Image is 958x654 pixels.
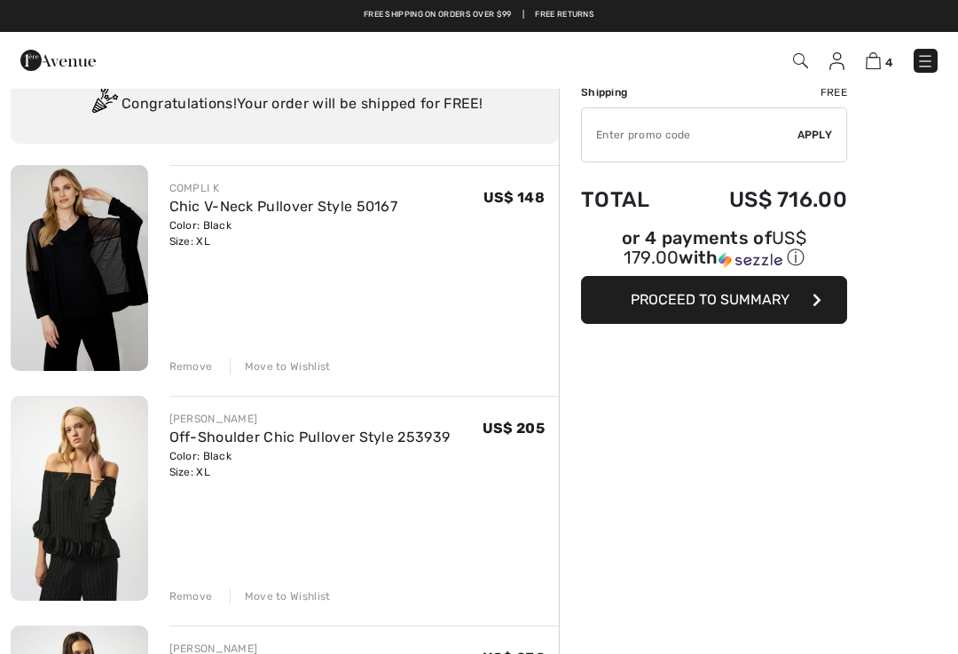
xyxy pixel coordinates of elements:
[916,52,934,70] img: Menu
[582,108,797,162] input: Promo code
[866,50,892,71] a: 4
[829,52,844,70] img: My Info
[679,169,847,230] td: US$ 716.00
[483,420,545,437] span: US$ 205
[624,227,806,268] span: US$ 179.00
[11,165,148,371] img: Chic V-Neck Pullover Style 50167
[169,588,213,604] div: Remove
[364,9,512,21] a: Free shipping on orders over $99
[679,84,847,100] td: Free
[20,43,96,78] img: 1ère Avenue
[230,588,331,604] div: Move to Wishlist
[20,51,96,67] a: 1ère Avenue
[797,127,833,143] span: Apply
[535,9,594,21] a: Free Returns
[169,448,451,480] div: Color: Black Size: XL
[581,169,679,230] td: Total
[581,276,847,324] button: Proceed to Summary
[32,87,538,122] div: Congratulations! Your order will be shipped for FREE!
[11,396,148,601] img: Off-Shoulder Chic Pullover Style 253939
[169,429,451,445] a: Off-Shoulder Chic Pullover Style 253939
[522,9,524,21] span: |
[718,252,782,268] img: Sezzle
[866,52,881,69] img: Shopping Bag
[581,84,679,100] td: Shipping
[169,359,213,374] div: Remove
[793,53,808,68] img: Search
[169,198,398,215] a: Chic V-Neck Pullover Style 50167
[169,180,398,196] div: COMPLI K
[581,230,847,270] div: or 4 payments of with
[483,189,545,206] span: US$ 148
[86,87,122,122] img: Congratulation2.svg
[169,411,451,427] div: [PERSON_NAME]
[631,291,789,308] span: Proceed to Summary
[581,230,847,276] div: or 4 payments ofUS$ 179.00withSezzle Click to learn more about Sezzle
[169,217,398,249] div: Color: Black Size: XL
[230,359,331,374] div: Move to Wishlist
[885,56,892,69] span: 4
